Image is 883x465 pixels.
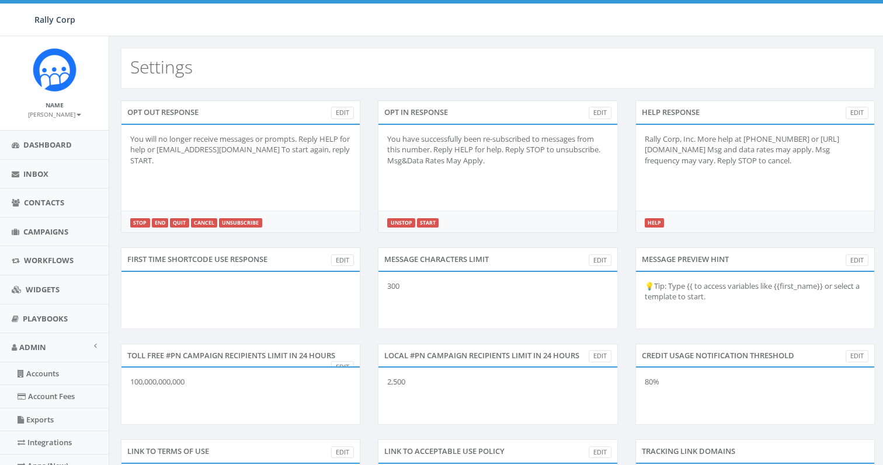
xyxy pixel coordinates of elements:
label: UNSTOP [387,218,415,228]
div: TRACKING LINK DOMAINS [635,439,875,463]
p: 💡Tip: Type {{ to access variables like {{first_name}} or select a template to start. [645,281,865,302]
a: Edit [589,350,611,362]
div: 100,000,000,000 [121,366,360,425]
div: OPT OUT RESPONSE [121,100,360,124]
a: Edit [331,361,354,373]
div: HELP RESPONSE [635,100,875,124]
span: Campaigns [23,226,68,237]
div: MESSAGE PREVIEW HINT [635,247,875,271]
label: UNSUBSCRIBE [219,218,262,228]
label: END [152,218,169,228]
a: Edit [331,254,354,267]
p: Rally Corp, Inc. More help at [PHONE_NUMBER] or [URL][DOMAIN_NAME] Msg and data rates may apply. ... [645,134,865,166]
span: Widgets [26,284,60,295]
div: MESSAGE CHARACTERS LIMIT [378,247,617,271]
label: STOP [130,218,150,228]
a: Edit [331,446,354,459]
p: You have successfully been re-subscribed to messages from this number. Reply HELP for help. Reply... [387,134,608,166]
div: FIRST TIME SHORTCODE USE RESPONSE [121,247,360,271]
label: QUIT [170,218,189,228]
div: 300 [378,271,617,329]
a: [PERSON_NAME] [28,109,81,119]
span: Dashboard [23,139,72,150]
a: Edit [846,254,868,267]
span: Contacts [24,197,64,208]
h2: Settings [130,57,193,76]
a: Edit [589,107,611,119]
label: HELP [645,218,665,228]
label: CANCEL [191,218,218,228]
a: Edit [846,350,868,362]
span: Inbox [23,169,48,179]
div: Local #PN Campaign Recipients Limit in 24 Hours [378,344,617,367]
span: Playbooks [23,313,68,324]
a: Edit [331,107,354,119]
span: Rally Corp [34,14,75,25]
p: You will no longer receive messages or prompts. Reply HELP for help or [EMAIL_ADDRESS][DOMAIN_NAM... [130,134,351,166]
span: Admin [19,342,46,352]
div: 2,500 [378,366,617,425]
a: Edit [589,254,611,267]
img: Icon_1.png [33,48,77,92]
small: [PERSON_NAME] [28,110,81,118]
div: LINK TO ACCEPTABLE USE POLICY [378,439,617,463]
div: 80% [635,366,875,425]
div: LINK TO TERMS OF USE [121,439,360,463]
a: Edit [589,446,611,459]
div: Toll Free #PN Campaign Recipients Limit in 24 Hours [121,344,360,367]
div: CREDIT USAGE NOTIFICATION THRESHOLD [635,344,875,367]
a: Edit [846,107,868,119]
div: OPT IN RESPONSE [378,100,617,124]
span: Workflows [24,255,74,265]
label: START [417,218,439,228]
small: Name [46,101,64,109]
